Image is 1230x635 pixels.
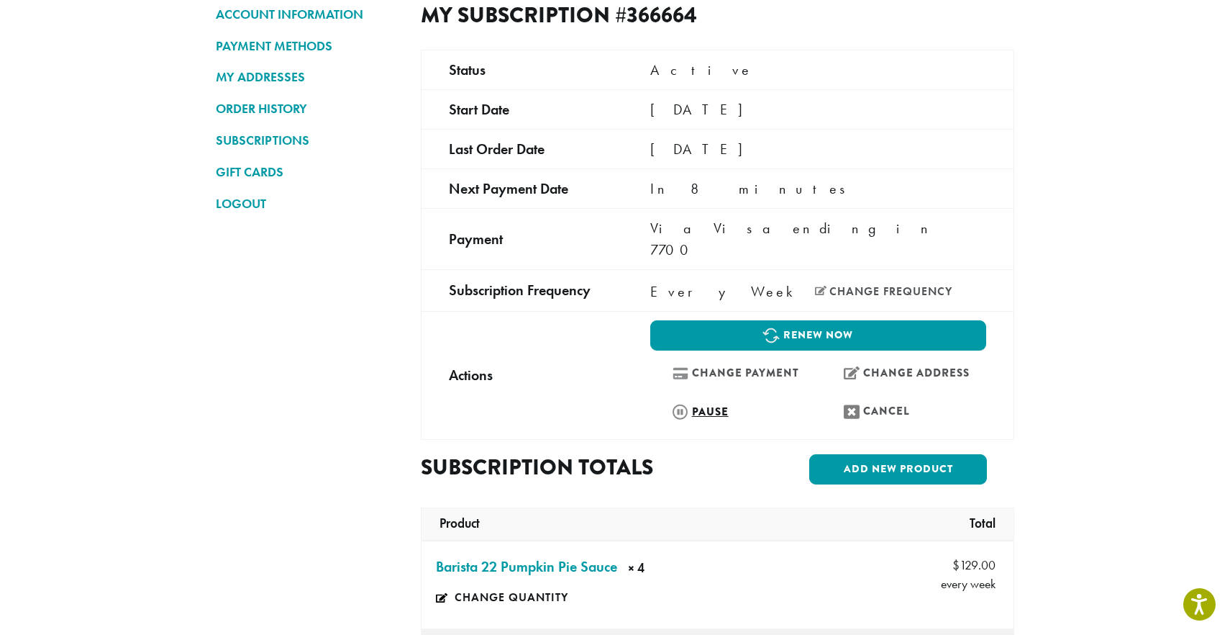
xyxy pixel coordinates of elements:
a: LOGOUT [216,192,399,216]
td: Status [422,50,623,89]
th: Product [425,508,487,540]
td: In 8 minutes [623,168,1014,208]
span: 129.00 [952,556,996,575]
a: Change address [821,358,986,389]
a: Cancel [821,396,986,427]
td: Payment [422,208,623,269]
td: Next payment date [422,168,623,208]
a: Change frequency [815,286,952,297]
a: Barista 22 Pumpkin Pie Sauce [436,556,617,577]
h2: My Subscription #366664 [421,2,706,28]
a: SUBSCRIPTIONS [216,128,399,153]
td: Active [623,50,1014,89]
td: [DATE] [623,89,1014,129]
a: MY ADDRESSES [216,65,399,89]
a: Pause [650,396,815,427]
a: ACCOUNT INFORMATION [216,2,399,27]
a: PAYMENT METHODS [216,34,399,58]
td: Subscription Frequency [422,269,623,311]
a: Add new product [809,454,987,485]
a: Change quantity [436,581,606,614]
span: Every Week [650,281,801,302]
span: Via Visa ending in 7700 [650,219,937,259]
strong: × 4 [628,559,730,581]
a: ORDER HISTORY [216,96,399,121]
td: every week [870,541,1013,598]
th: Total [962,508,1010,540]
td: [DATE] [623,129,1014,168]
h2: Subscription totals [421,454,706,480]
td: Actions [422,311,623,439]
td: Last order date [422,129,623,168]
td: Start date [422,89,623,129]
a: GIFT CARDS [216,160,399,184]
a: Change payment [650,358,815,389]
a: Renew now [650,320,986,351]
span: $ [952,557,960,573]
